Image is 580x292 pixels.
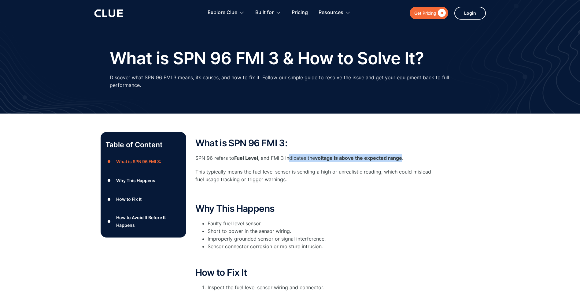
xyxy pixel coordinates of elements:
[195,138,440,148] h2: What is SPN 96 FMI 3:
[116,214,181,229] div: How to Avoid It Before It Happens
[234,155,258,161] strong: Fuel Level
[414,9,436,17] div: Get Pricing
[208,3,237,22] div: Explore Clue
[195,154,440,162] p: SPN 96 refers to , and FMI 3 indicates the .
[319,3,351,22] div: Resources
[105,214,181,229] a: ●How to Avoid It Before It Happens
[105,217,113,226] div: ●
[110,74,471,89] p: Discover what SPN 96 FMI 3 means, its causes, and how to fix it. Follow our simple guide to resol...
[110,49,424,68] h1: What is SPN 96 FMI 3 & How to Solve It?
[208,220,440,227] li: Faulty fuel level sensor.
[208,3,245,22] div: Explore Clue
[319,3,343,22] div: Resources
[116,195,142,203] div: How to Fix It
[195,254,440,261] p: ‍
[116,158,161,165] div: What is SPN 96 FMI 3:
[454,7,486,20] a: Login
[255,3,274,22] div: Built for
[208,243,440,250] li: Sensor connector corrosion or moisture intrusion.
[105,195,113,204] div: ●
[195,204,440,214] h2: Why This Happens
[315,155,402,161] strong: voltage is above the expected range
[292,3,308,22] a: Pricing
[116,177,155,184] div: Why This Happens
[255,3,281,22] div: Built for
[410,7,448,19] a: Get Pricing
[208,284,440,291] li: Inspect the fuel level sensor wiring and connector.
[208,227,440,235] li: Short to power in the sensor wiring.
[195,190,440,197] p: ‍
[208,235,440,243] li: Improperly grounded sensor or signal interference.
[195,268,440,278] h2: How to Fix It
[195,168,440,183] p: This typically means the fuel level sensor is sending a high or unrealistic reading, which could ...
[105,157,181,166] a: ●What is SPN 96 FMI 3:
[436,9,446,17] div: 
[105,176,113,185] div: ●
[105,157,113,166] div: ●
[105,176,181,185] a: ●Why This Happens
[105,195,181,204] a: ●How to Fix It
[105,140,181,150] p: Table of Content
